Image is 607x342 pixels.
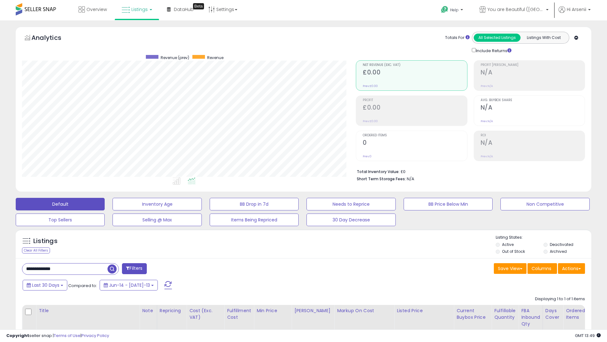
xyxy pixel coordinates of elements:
div: Listed Price [397,307,451,314]
span: Profit [363,99,467,102]
div: Title [39,307,137,314]
div: Current Buybox Price [456,307,489,321]
h5: Listings [33,237,58,246]
a: Hi Arsenii [559,6,591,20]
span: Help [450,7,459,13]
button: Save View [494,263,527,274]
b: Short Term Storage Fees: [357,176,406,182]
div: Clear All Filters [22,247,50,253]
li: £0 [357,167,580,175]
div: Totals For [445,35,470,41]
h2: £0.00 [363,104,467,112]
div: Tooltip anchor [193,3,204,9]
a: Terms of Use [54,333,80,339]
div: Fulfillable Quantity [494,307,516,321]
span: 2025-08-13 13:49 GMT [575,333,601,339]
button: Columns [527,263,557,274]
small: Prev: N/A [481,155,493,158]
span: Revenue (prev) [161,55,189,60]
p: Listing States: [496,235,591,241]
span: N/A [407,176,414,182]
label: Archived [550,249,567,254]
th: The percentage added to the cost of goods (COGS) that forms the calculator for Min & Max prices. [334,305,394,330]
span: Jun-14 - [DATE]-13 [109,282,150,288]
button: Items Being Repriced [210,214,299,226]
div: Displaying 1 to 1 of 1 items [535,296,585,302]
button: 30 Day Decrease [306,214,395,226]
small: Prev: N/A [481,119,493,123]
span: Net Revenue (Exc. VAT) [363,63,467,67]
span: ROI [481,134,585,137]
div: Min Price [257,307,289,314]
button: Actions [558,263,585,274]
button: Selling @ Max [113,214,201,226]
button: BB Price Below Min [404,198,493,210]
small: Prev: 0 [363,155,372,158]
button: BB Drop in 7d [210,198,299,210]
span: Revenue [207,55,223,60]
button: All Selected Listings [474,34,521,42]
small: Prev: £0.00 [363,119,378,123]
div: Note [142,307,154,314]
h2: N/A [481,69,585,77]
b: Total Inventory Value: [357,169,400,174]
button: Filters [122,263,146,274]
a: Help [436,1,469,20]
div: Include Returns [467,47,519,54]
h2: N/A [481,139,585,148]
span: Hi Arsenii [567,6,586,13]
button: Non Competitive [500,198,589,210]
div: Repricing [160,307,184,314]
div: Days Cover [545,307,560,321]
span: Avg. Buybox Share [481,99,585,102]
span: Overview [86,6,107,13]
div: FBA inbound Qty [521,307,540,327]
span: DataHub [174,6,194,13]
label: Active [502,242,514,247]
button: Listings With Cost [520,34,567,42]
div: seller snap | | [6,333,109,339]
button: Needs to Reprice [306,198,395,210]
div: Fulfillment Cost [227,307,251,321]
small: Prev: N/A [481,84,493,88]
button: Inventory Age [113,198,201,210]
strong: Copyright [6,333,29,339]
small: Prev: £0.00 [363,84,378,88]
a: Privacy Policy [81,333,109,339]
button: Top Sellers [16,214,105,226]
div: Cost (Exc. VAT) [189,307,222,321]
span: Profit [PERSON_NAME] [481,63,585,67]
h5: Analytics [31,33,74,44]
label: Out of Stock [502,249,525,254]
div: [PERSON_NAME] [294,307,332,314]
span: You are Beautiful ([GEOGRAPHIC_DATA]) [488,6,544,13]
h2: £0.00 [363,69,467,77]
span: Compared to: [68,283,97,289]
span: Columns [532,265,551,272]
div: Markup on Cost [337,307,391,314]
button: Default [16,198,105,210]
span: Last 30 Days [32,282,59,288]
div: Ordered Items [566,307,589,321]
h2: 0 [363,139,467,148]
button: Jun-14 - [DATE]-13 [100,280,158,290]
button: Last 30 Days [23,280,67,290]
span: Ordered Items [363,134,467,137]
i: Get Help [441,6,449,14]
h2: N/A [481,104,585,112]
span: Listings [131,6,148,13]
label: Deactivated [550,242,573,247]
